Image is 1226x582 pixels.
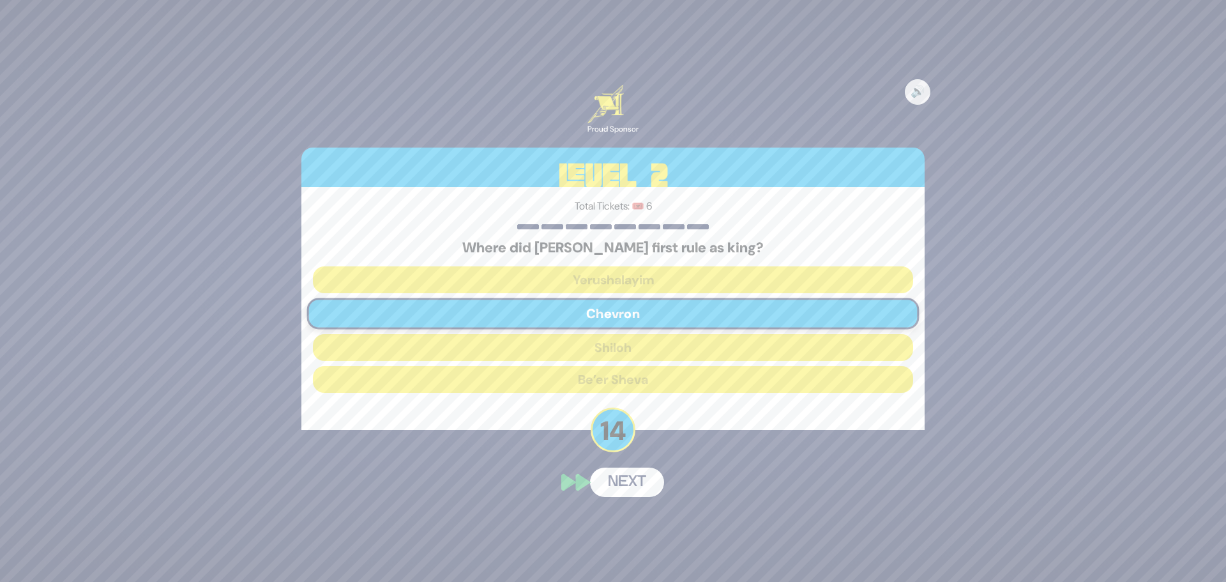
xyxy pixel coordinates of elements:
div: Proud Sponsor [587,123,639,135]
img: Artscroll [587,85,624,123]
p: Total Tickets: 🎟️ 6 [313,199,913,214]
p: 14 [591,408,635,452]
h5: Where did [PERSON_NAME] first rule as king? [313,240,913,256]
h3: Level 2 [301,148,925,205]
button: Next [590,468,664,497]
button: Chevron [307,298,919,330]
button: Be’er Sheva [313,366,913,393]
button: Yerushalayim [313,266,913,293]
button: 🔊 [905,79,930,105]
button: Shiloh [313,334,913,361]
